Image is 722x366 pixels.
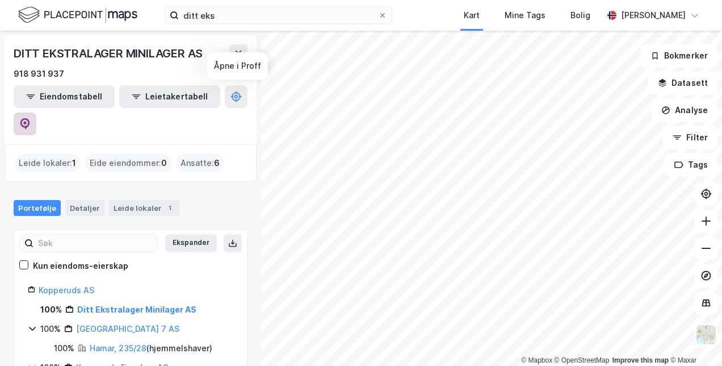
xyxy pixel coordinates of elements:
a: Ditt Ekstralager Minilager AS [77,305,196,314]
div: 1 [164,202,175,214]
input: Søk [33,235,158,252]
div: Portefølje [14,200,61,216]
span: 1 [72,156,76,170]
div: Kart [464,9,480,22]
button: Tags [665,153,717,176]
div: 918 931 937 [14,67,64,81]
div: 100% [40,322,61,336]
div: Ansatte : [176,154,224,172]
a: Mapbox [521,356,552,364]
button: Ekspander [165,234,217,252]
span: 6 [214,156,220,170]
div: Leide lokaler : [14,154,81,172]
a: Improve this map [612,356,669,364]
button: Eiendomstabell [14,85,115,108]
button: Filter [663,126,717,149]
div: 100% [40,303,62,317]
div: DITT EKSTRALAGER MINILAGER AS [14,44,205,63]
button: Datasett [648,72,717,94]
div: Kun eiendoms-eierskap [33,259,128,273]
div: [PERSON_NAME] [621,9,686,22]
iframe: Chat Widget [665,311,722,366]
span: 0 [161,156,167,170]
div: Eide eiendommer : [85,154,171,172]
div: Detaljer [65,200,104,216]
button: Analyse [652,99,717,122]
a: [GEOGRAPHIC_DATA] 7 AS [76,324,179,334]
a: Hamar, 235/28 [90,343,146,353]
div: Kontrollprogram for chat [665,311,722,366]
button: Leietakertabell [119,85,220,108]
a: OpenStreetMap [555,356,610,364]
button: Bokmerker [641,44,717,67]
div: Bolig [570,9,590,22]
div: 100% [54,342,74,355]
img: logo.f888ab2527a4732fd821a326f86c7f29.svg [18,5,137,25]
div: Mine Tags [505,9,545,22]
div: ( hjemmelshaver ) [90,342,212,355]
input: Søk på adresse, matrikkel, gårdeiere, leietakere eller personer [179,7,378,24]
div: Leide lokaler [109,200,180,216]
a: Kopperuds AS [39,285,94,295]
